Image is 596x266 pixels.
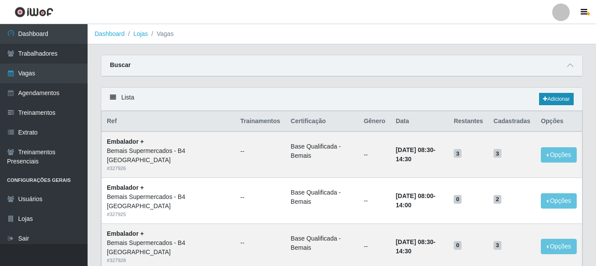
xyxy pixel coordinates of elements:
th: Trainamentos [235,111,286,132]
ul: -- [240,147,280,156]
a: Adicionar [539,93,574,105]
time: 14:00 [396,202,412,209]
div: # 327928 [107,257,230,264]
strong: Embalador + [107,184,144,191]
strong: - [396,192,436,209]
strong: - [396,146,436,163]
a: Dashboard [95,30,125,37]
ul: -- [240,193,280,202]
span: 3 [494,241,501,250]
span: 3 [494,149,501,158]
button: Opções [541,193,577,209]
a: Lojas [133,30,148,37]
div: Bemais Supermercados - B4 [GEOGRAPHIC_DATA] [107,238,230,257]
th: Gênero [359,111,391,132]
time: 14:30 [396,156,412,163]
div: Bemais Supermercados - B4 [GEOGRAPHIC_DATA] [107,146,230,165]
span: 2 [494,195,501,204]
th: Data [391,111,449,132]
span: 3 [454,149,462,158]
time: [DATE] 08:30 [396,238,434,245]
li: Base Qualificada - Bemais [291,188,353,206]
time: [DATE] 08:00 [396,192,434,199]
td: -- [359,178,391,224]
button: Opções [541,239,577,254]
button: Opções [541,147,577,163]
strong: Buscar [110,61,130,68]
td: -- [359,131,391,177]
div: # 327926 [107,165,230,172]
nav: breadcrumb [88,24,596,44]
time: 14:30 [396,248,412,255]
span: 0 [454,241,462,250]
strong: - [396,238,436,255]
th: Ref [102,111,235,132]
li: Vagas [148,29,174,39]
strong: Embalador + [107,230,144,237]
th: Certificação [286,111,359,132]
span: 0 [454,195,462,204]
li: Base Qualificada - Bemais [291,142,353,160]
div: Bemais Supermercados - B4 [GEOGRAPHIC_DATA] [107,192,230,211]
strong: Embalador + [107,138,144,145]
th: Cadastradas [488,111,536,132]
th: Opções [536,111,582,132]
th: Restantes [448,111,488,132]
div: Lista [101,88,582,111]
img: CoreUI Logo [14,7,53,18]
ul: -- [240,238,280,248]
div: # 327925 [107,211,230,218]
time: [DATE] 08:30 [396,146,434,153]
li: Base Qualificada - Bemais [291,234,353,252]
